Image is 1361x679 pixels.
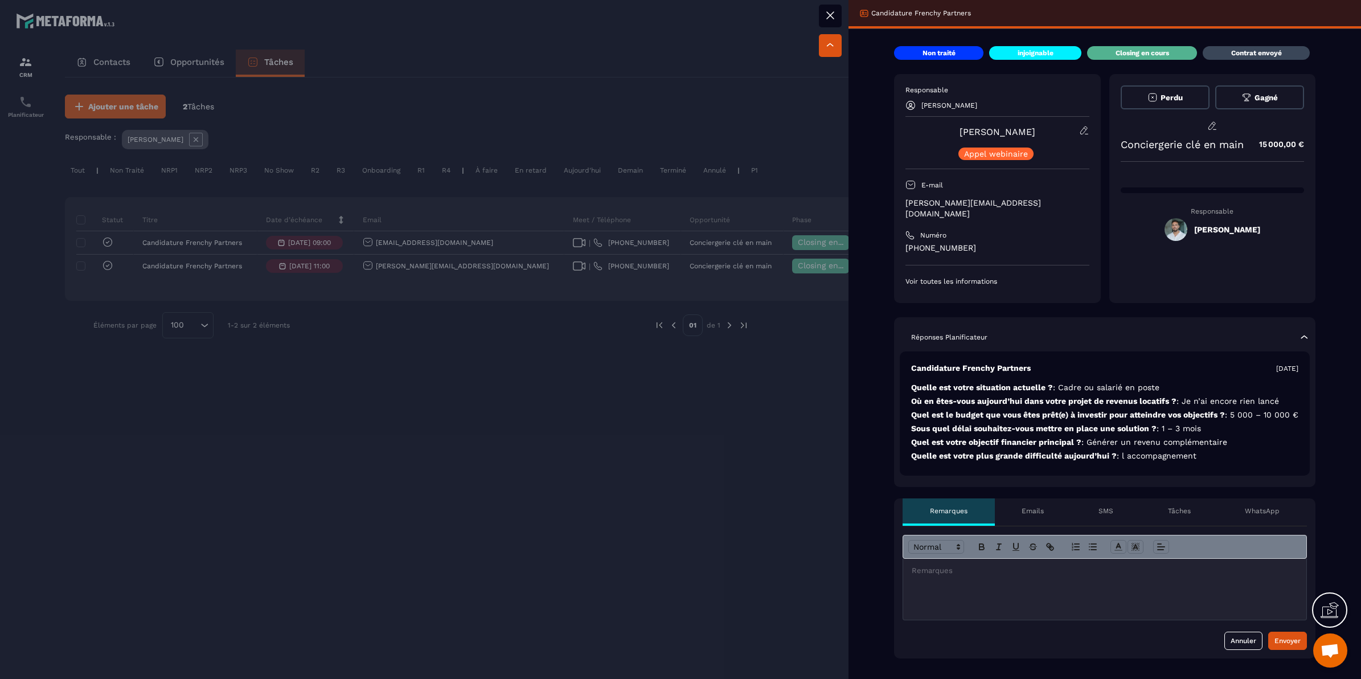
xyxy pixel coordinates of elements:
[905,277,1089,286] p: Voir toutes les informations
[911,451,1298,461] p: Quelle est votre plus grande difficulté aujourd’hui ?
[1168,506,1191,516] p: Tâches
[1194,225,1260,234] h5: [PERSON_NAME]
[1053,383,1159,392] span: : Cadre ou salarié en poste
[1157,424,1201,433] span: : 1 – 3 mois
[1245,506,1280,516] p: WhatsApp
[911,423,1298,434] p: Sous quel délai souhaitez-vous mettre en place une solution ?
[911,437,1298,448] p: Quel est votre objectif financier principal ?
[1176,396,1279,406] span: : Je n’ai encore rien lancé
[964,150,1028,158] p: Appel webinaire
[911,333,987,342] p: Réponses Planificateur
[923,48,956,58] p: Non traité
[1121,138,1244,150] p: Conciergerie clé en main
[1121,207,1305,215] p: Responsable
[1215,85,1304,109] button: Gagné
[1121,85,1210,109] button: Perdu
[1224,632,1262,650] button: Annuler
[1268,632,1307,650] button: Envoyer
[911,410,1298,420] p: Quel est le budget que vous êtes prêt(e) à investir pour atteindre vos objectifs ?
[1116,48,1169,58] p: Closing en cours
[921,181,943,190] p: E-mail
[1161,93,1183,102] span: Perdu
[911,363,1031,374] p: Candidature Frenchy Partners
[871,9,971,18] p: Candidature Frenchy Partners
[1255,93,1278,102] span: Gagné
[1098,506,1113,516] p: SMS
[920,231,946,240] p: Numéro
[1276,364,1298,373] p: [DATE]
[921,101,977,109] p: [PERSON_NAME]
[905,198,1089,219] p: [PERSON_NAME][EMAIL_ADDRESS][DOMAIN_NAME]
[1274,635,1301,647] div: Envoyer
[1231,48,1282,58] p: Contrat envoyé
[1248,133,1304,156] p: 15 000,00 €
[930,506,968,516] p: Remarques
[960,126,1035,137] a: [PERSON_NAME]
[905,243,1089,253] p: [PHONE_NUMBER]
[1081,437,1227,447] span: : Générer un revenu complémentaire
[905,85,1089,95] p: Responsable
[911,396,1298,407] p: Où en êtes-vous aujourd’hui dans votre projet de revenus locatifs ?
[1225,410,1298,419] span: : 5 000 – 10 000 €
[911,382,1298,393] p: Quelle est votre situation actuelle ?
[1313,633,1347,668] div: Ouvrir le chat
[1018,48,1053,58] p: injoignable
[1117,451,1196,460] span: : l accompagnement
[1022,506,1044,516] p: Emails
